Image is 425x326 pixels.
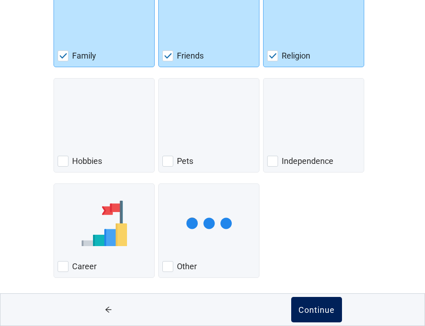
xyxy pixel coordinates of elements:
[298,305,335,314] div: Continue
[177,261,197,272] label: Other
[291,297,342,322] button: Continue
[54,78,155,173] div: Hobbies, checkbox, not checked
[282,156,333,167] label: Independence
[282,50,310,61] label: Religion
[177,50,204,61] label: Friends
[91,306,125,313] span: arrow-left
[263,78,364,173] div: Independence, checkbox, not checked
[158,78,259,173] div: Pets, checkbox, not checked
[72,261,97,272] label: Career
[72,50,96,61] label: Family
[54,183,155,278] div: Career, checkbox, not checked
[72,156,102,167] label: Hobbies
[158,183,259,278] div: Other, checkbox, not checked
[177,156,193,167] label: Pets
